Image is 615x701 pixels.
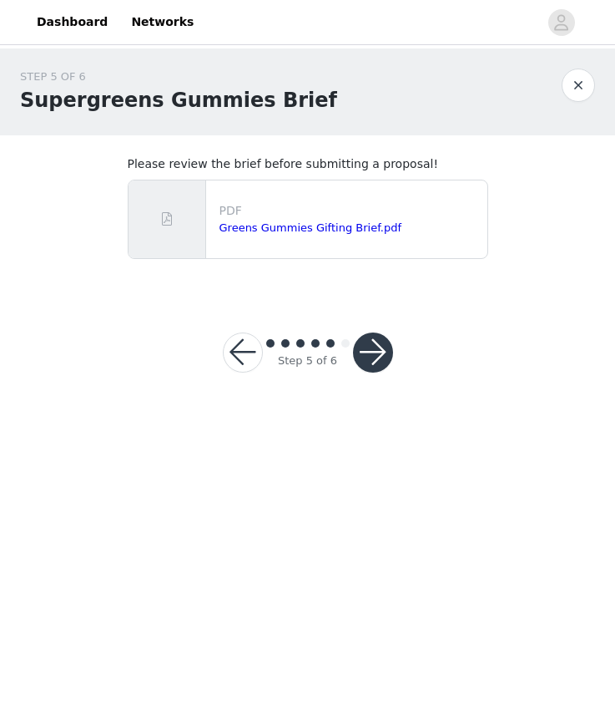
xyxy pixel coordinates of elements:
[20,69,337,85] div: STEP 5 OF 6
[20,85,337,115] h1: Supergreens Gummies Brief
[121,3,204,41] a: Networks
[128,155,488,173] h4: Please review the brief before submitting a proposal!
[278,353,337,369] div: Step 5 of 6
[27,3,118,41] a: Dashboard
[219,221,402,234] a: Greens Gummies Gifting Brief.pdf
[553,9,569,36] div: avatar
[219,202,481,220] p: PDF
